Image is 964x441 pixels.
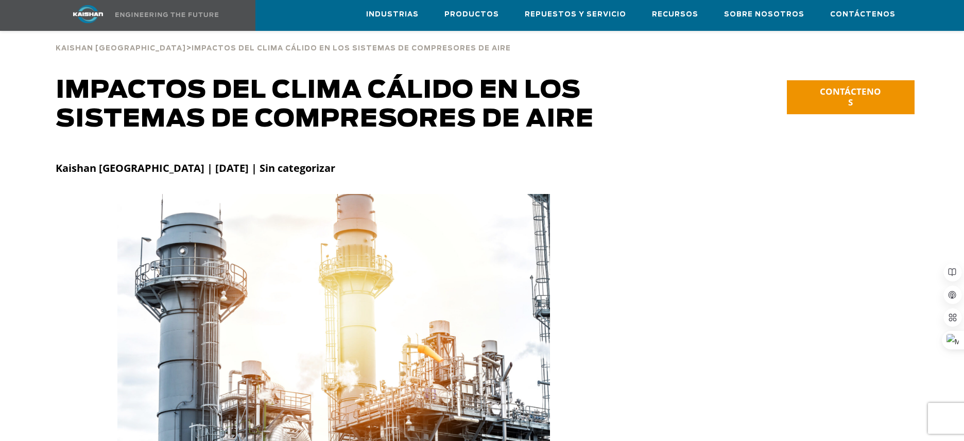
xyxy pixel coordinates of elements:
[192,45,511,52] font: Impactos del clima cálido en los sistemas de compresores de aire
[444,11,499,18] font: Productos
[787,80,915,114] a: CONTÁCTENOS
[444,1,499,28] a: Productos
[724,11,804,18] font: Sobre nosotros
[820,85,881,108] font: CONTÁCTENOS
[724,1,804,28] a: Sobre nosotros
[56,43,186,52] a: Kaishan [GEOGRAPHIC_DATA]
[830,11,896,18] font: Contáctenos
[56,78,594,132] font: Impactos del clima cálido en los sistemas de compresores de aire
[192,43,511,52] a: Impactos del clima cálido en los sistemas de compresores de aire
[652,1,698,28] a: Recursos
[115,12,218,17] img: Ingeniería del futuro
[830,1,896,28] a: Contáctenos
[49,5,127,23] img: logotipo de Kaishan
[525,11,626,18] font: Repuestos y servicio
[186,44,192,52] font: >
[652,11,698,18] font: Recursos
[56,161,335,175] font: Kaishan [GEOGRAPHIC_DATA] | [DATE] | Sin categorizar
[366,1,419,28] a: Industrias
[366,11,419,18] font: Industrias
[525,1,626,28] a: Repuestos y servicio
[56,45,186,52] font: Kaishan [GEOGRAPHIC_DATA]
